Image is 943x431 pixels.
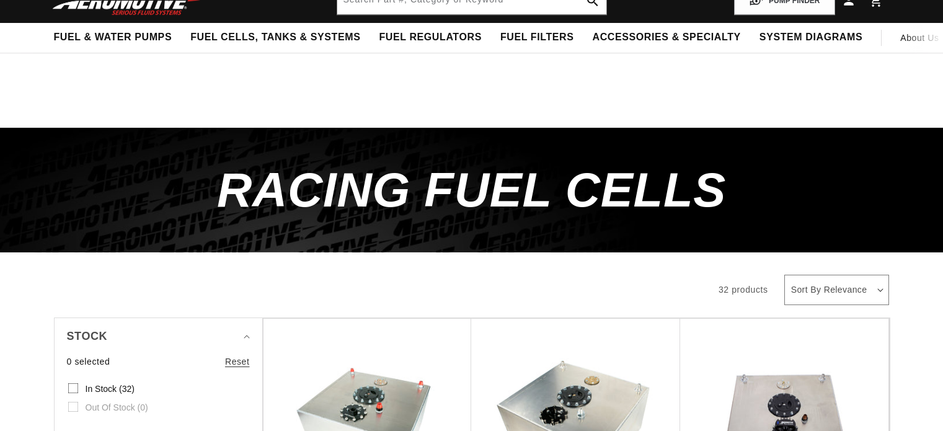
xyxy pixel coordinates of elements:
[217,162,726,217] span: Racing Fuel Cells
[67,355,110,368] span: 0 selected
[67,327,108,345] span: Stock
[67,318,250,355] summary: Stock (0 selected)
[750,23,872,52] summary: System Diagrams
[759,31,862,44] span: System Diagrams
[719,285,768,295] span: 32 products
[379,31,481,44] span: Fuel Regulators
[54,31,172,44] span: Fuel & Water Pumps
[370,23,490,52] summary: Fuel Regulators
[45,23,182,52] summary: Fuel & Water Pumps
[86,383,135,394] span: In stock (32)
[491,23,583,52] summary: Fuel Filters
[900,33,939,43] span: About Us
[86,402,148,413] span: Out of stock (0)
[500,31,574,44] span: Fuel Filters
[583,23,750,52] summary: Accessories & Specialty
[181,23,370,52] summary: Fuel Cells, Tanks & Systems
[190,31,360,44] span: Fuel Cells, Tanks & Systems
[225,355,250,368] a: Reset
[593,31,741,44] span: Accessories & Specialty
